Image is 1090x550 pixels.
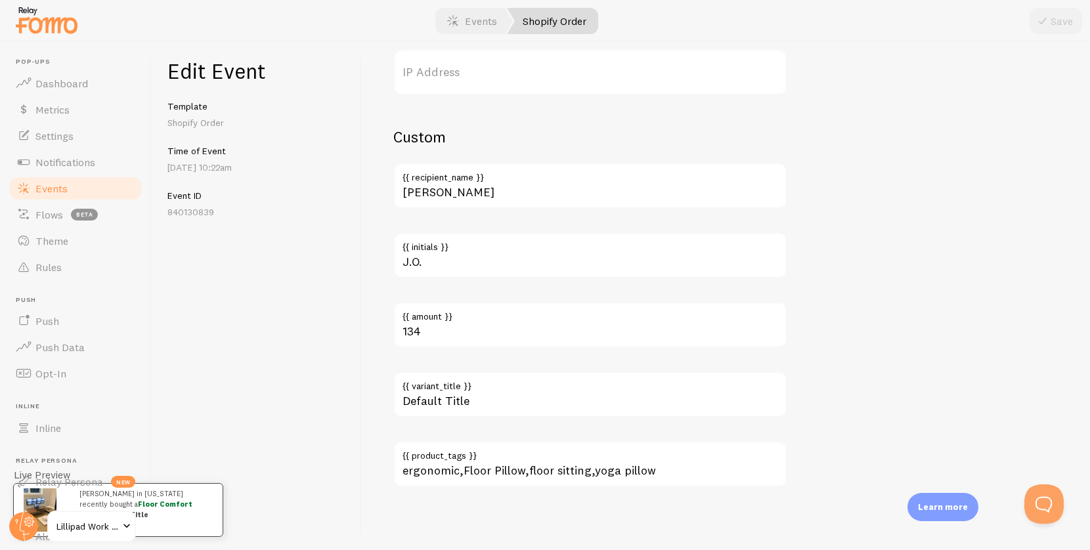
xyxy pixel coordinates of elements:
[35,77,88,90] span: Dashboard
[907,493,978,521] div: Learn more
[8,175,143,201] a: Events
[393,127,787,147] h2: Custom
[8,96,143,123] a: Metrics
[35,103,70,116] span: Metrics
[167,205,345,219] p: 840130839
[35,208,63,221] span: Flows
[16,457,143,465] span: Relay Persona
[8,201,143,228] a: Flows beta
[8,469,143,495] a: Relay Persona new
[35,234,68,247] span: Theme
[393,302,787,324] label: {{ amount }}
[8,360,143,387] a: Opt-In
[8,415,143,441] a: Inline
[918,501,968,513] p: Learn more
[111,476,135,488] span: new
[8,308,143,334] a: Push
[393,371,787,394] label: {{ variant_title }}
[16,402,143,411] span: Inline
[47,511,136,542] a: Lillipad Work Solutions
[16,296,143,305] span: Push
[8,149,143,175] a: Notifications
[56,518,119,534] span: Lillipad Work Solutions
[16,58,143,66] span: Pop-ups
[35,156,95,169] span: Notifications
[35,421,61,434] span: Inline
[393,441,787,463] label: {{ product_tags }}
[35,129,74,142] span: Settings
[167,190,345,201] h5: Event ID
[167,58,345,85] h1: Edit Event
[393,232,787,255] label: {{ initials }}
[14,3,79,37] img: fomo-relay-logo-orange.svg
[8,70,143,96] a: Dashboard
[8,254,143,280] a: Rules
[167,161,345,174] p: [DATE] 10:22am
[167,100,345,112] h5: Template
[167,116,345,129] p: Shopify Order
[393,49,787,95] label: IP Address
[393,163,787,185] label: {{ recipient_name }}
[8,123,143,149] a: Settings
[8,228,143,254] a: Theme
[35,367,66,380] span: Opt-In
[35,261,62,274] span: Rules
[71,209,98,221] span: beta
[1024,484,1064,524] iframe: Help Scout Beacon - Open
[8,334,143,360] a: Push Data
[35,314,59,328] span: Push
[35,475,103,488] span: Relay Persona
[35,182,68,195] span: Events
[167,145,345,157] h5: Time of Event
[35,341,85,354] span: Push Data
